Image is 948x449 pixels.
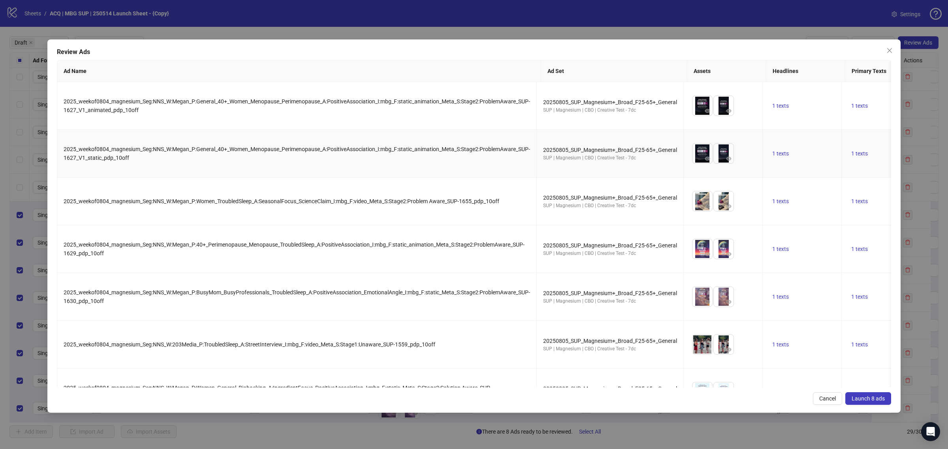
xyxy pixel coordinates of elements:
[851,103,868,109] span: 1 texts
[724,154,734,163] button: Preview
[703,106,712,116] button: Preview
[845,60,944,82] th: Primary Texts
[543,337,677,345] div: 20250805_SUP_Magnesium+_Broad_F25-65+_General
[543,297,677,305] div: SUP | Magnesium | CBO | Creative Test - 7dc
[57,60,541,82] th: Ad Name
[769,244,792,254] button: 1 texts
[705,347,710,352] span: eye
[819,395,836,402] span: Cancel
[64,241,525,256] span: 2025_weekof0804_magnesium_Seg:NNS_W:Megan_P:40+_Perimenopause_Menopause_TroubledSleep_A:PositiveA...
[769,292,792,301] button: 1 texts
[64,98,530,113] span: 2025_weekof0804_magnesium_Seg:NNS_W:Megan_P:General_40+_Women_Menopause_Perimenopause_A:PositiveA...
[772,150,789,157] span: 1 texts
[57,47,891,57] div: Review Ads
[848,196,871,206] button: 1 texts
[703,345,712,354] button: Preview
[772,294,789,300] span: 1 texts
[769,101,792,110] button: 1 texts
[703,297,712,307] button: Preview
[543,384,677,393] div: 20250805_SUP_Magnesium+_Broad_F25-65+_General
[851,341,868,348] span: 1 texts
[852,395,885,402] span: Launch 8 ads
[64,198,499,204] span: 2025_weekof0804_magnesium_Seg:NNS_W:Megan_P:Women_TroubledSleep_A:SeasonalFocus_ScienceClaim_I:mb...
[726,299,732,305] span: eye
[724,249,734,259] button: Preview
[64,341,435,348] span: 2025_weekof0804_magnesium_Seg:NNS_W:203Media_P:TroubledSleep_A:StreetInterview_I:mbg_F:video_Meta...
[543,289,677,297] div: 20250805_SUP_Magnesium+_Broad_F25-65+_General
[724,297,734,307] button: Preview
[813,392,842,405] button: Cancel
[845,392,891,405] button: Launch 8 ads
[714,287,734,307] img: Asset 2
[692,96,712,116] img: Asset 1
[692,144,712,163] img: Asset 1
[714,239,734,259] img: Asset 2
[714,382,734,402] img: Asset 2
[772,103,789,109] span: 1 texts
[64,385,492,400] span: 2025_weekof0804_magnesium_Seg:NNS_W:Megan_P:Women_General_Biohacking_A:IngredientFocus_PositiveAs...
[772,341,789,348] span: 1 texts
[726,108,732,114] span: eye
[848,244,871,254] button: 1 texts
[724,106,734,116] button: Preview
[692,382,712,402] img: Asset 1
[543,193,677,202] div: 20250805_SUP_Magnesium+_Broad_F25-65+_General
[851,198,868,204] span: 1 texts
[883,44,896,57] button: Close
[543,107,677,114] div: SUP | Magnesium | CBO | Creative Test - 7dc
[714,96,734,116] img: Asset 2
[921,422,940,441] div: Open Intercom Messenger
[543,250,677,257] div: SUP | Magnesium | CBO | Creative Test - 7dc
[772,246,789,252] span: 1 texts
[64,289,530,304] span: 2025_weekof0804_magnesium_Seg:NNS_W:Megan_P:BusyMom_BusyProfessionals_TroubledSleep_A:PositiveAss...
[692,191,712,211] img: Asset 1
[766,60,845,82] th: Headlines
[705,156,710,161] span: eye
[543,154,677,162] div: SUP | Magnesium | CBO | Creative Test - 7dc
[848,387,871,397] button: 1 texts
[851,246,868,252] span: 1 texts
[692,287,712,307] img: Asset 1
[851,150,868,157] span: 1 texts
[543,146,677,154] div: 20250805_SUP_Magnesium+_Broad_F25-65+_General
[726,347,732,352] span: eye
[705,108,710,114] span: eye
[703,202,712,211] button: Preview
[724,345,734,354] button: Preview
[714,144,734,163] img: Asset 2
[705,299,710,305] span: eye
[848,340,871,349] button: 1 texts
[726,204,732,209] span: eye
[726,251,732,257] span: eye
[64,146,530,161] span: 2025_weekof0804_magnesium_Seg:NNS_W:Megan_P:General_40+_Women_Menopause_Perimenopause_A:PositiveA...
[543,202,677,210] div: SUP | Magnesium | CBO | Creative Test - 7dc
[692,335,712,354] img: Asset 1
[714,191,734,211] img: Asset 2
[705,251,710,257] span: eye
[769,340,792,349] button: 1 texts
[692,239,712,259] img: Asset 1
[772,198,789,204] span: 1 texts
[769,196,792,206] button: 1 texts
[703,154,712,163] button: Preview
[724,202,734,211] button: Preview
[769,149,792,158] button: 1 texts
[705,204,710,209] span: eye
[703,249,712,259] button: Preview
[848,292,871,301] button: 1 texts
[886,47,893,54] span: close
[714,335,734,354] img: Asset 2
[851,294,868,300] span: 1 texts
[848,101,871,110] button: 1 texts
[848,149,871,158] button: 1 texts
[687,60,766,82] th: Assets
[543,345,677,353] div: SUP | Magnesium | CBO | Creative Test - 7dc
[726,156,732,161] span: eye
[543,241,677,250] div: 20250805_SUP_Magnesium+_Broad_F25-65+_General
[541,60,688,82] th: Ad Set
[769,387,792,397] button: 1 texts
[543,98,677,107] div: 20250805_SUP_Magnesium+_Broad_F25-65+_General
